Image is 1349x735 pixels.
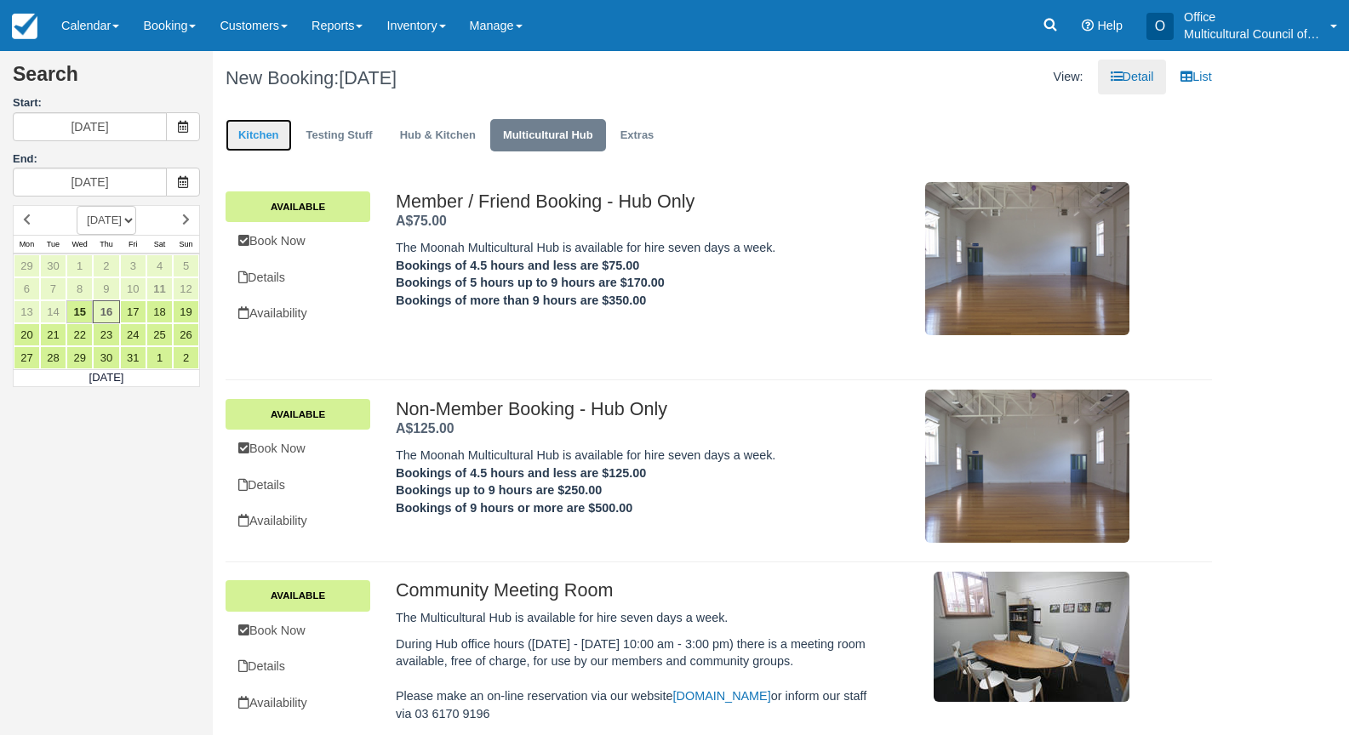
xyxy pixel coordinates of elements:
th: Thu [93,235,119,254]
a: 15 [66,300,93,323]
a: 26 [173,323,199,346]
a: Hub & Kitchen [387,119,489,152]
a: 23 [93,323,119,346]
a: 10 [120,277,146,300]
th: Sun [173,235,199,254]
a: Book Now [226,613,370,648]
a: 21 [40,323,66,346]
a: Details [226,649,370,684]
a: 16 [93,300,119,323]
img: M11-1 [925,390,1129,543]
strong: Bookings of 4.5 hours and less are $125.00 Bookings up to 9 hours are $250.0 [396,466,646,498]
a: 27 [14,346,40,369]
p: The Moonah Multicultural Hub is available for hire seven days a week. [396,239,884,327]
h1: New Booking: [226,68,706,88]
a: 30 [93,346,119,369]
a: 18 [146,300,173,323]
a: Book Now [226,431,370,466]
label: Start: [13,95,200,111]
a: 17 [120,300,146,323]
a: 24 [120,323,146,346]
a: 14 [40,300,66,323]
p: Office [1184,9,1320,26]
p: The Multicultural Hub is available for hire seven days a week. [396,609,884,627]
th: Tue [40,235,66,254]
a: 1 [66,254,93,277]
a: Book Now [226,224,370,259]
strong: Bookings of more than 9 hours are $350.00 [396,293,646,307]
th: Sat [146,235,173,254]
a: 20 [14,323,40,346]
a: 3 [120,254,146,277]
a: 7 [40,277,66,300]
a: 8 [66,277,93,300]
strong: 0 Bookings of 9 hours or more are $500.00 [396,483,632,515]
a: 19 [173,300,199,323]
a: 4 [146,254,173,277]
a: 12 [173,277,199,300]
a: 22 [66,323,93,346]
a: Multicultural Hub [490,119,606,152]
a: 2 [93,254,119,277]
a: 9 [93,277,119,300]
a: [DOMAIN_NAME] [673,689,771,703]
a: 2 [173,346,199,369]
a: Testing Stuff [294,119,386,152]
a: Details [226,468,370,503]
a: Details [226,260,370,295]
a: 11 [146,277,173,300]
li: View: [1041,60,1096,94]
img: M12-1 [934,572,1129,702]
label: End: [13,152,37,165]
p: Multicultural Council of [GEOGRAPHIC_DATA] [1184,26,1320,43]
p: During Hub office hours ([DATE] - [DATE] 10:00 am - 3:00 pm) there is a meeting room available, f... [396,635,884,723]
a: Availability [226,686,370,721]
span: A$125.00 [396,421,454,436]
a: 29 [14,254,40,277]
a: 25 [146,323,173,346]
img: M2-1 [925,182,1129,335]
a: List [1168,60,1224,94]
a: Kitchen [226,119,292,152]
img: checkfront-main-nav-mini-logo.png [12,14,37,39]
a: Available [226,580,370,611]
span: Help [1097,19,1123,32]
span: A$75.00 [396,214,447,228]
a: Available [226,399,370,430]
a: 13 [14,300,40,323]
a: 31 [120,346,146,369]
h2: Search [13,64,200,95]
a: 28 [40,346,66,369]
a: Availability [226,504,370,538]
div: O [1146,13,1174,40]
a: 30 [40,254,66,277]
strong: Price: A$75 [396,214,447,228]
p: The Moonah Multicultural Hub is available for hire seven days a week. [396,447,884,534]
a: Extras [608,119,667,152]
th: Fri [120,235,146,254]
a: 1 [146,346,173,369]
strong: Bookings of 4.5 hours and less are $75.00 Bookings of 5 hours up to 9 hours are $170.00 [396,259,665,290]
a: 5 [173,254,199,277]
span: [DATE] [339,67,397,88]
h2: Community Meeting Room [396,580,884,601]
h2: Member / Friend Booking - Hub Only [396,191,884,212]
th: Mon [14,235,40,254]
a: 29 [66,346,93,369]
a: Availability [226,296,370,331]
i: Help [1082,20,1094,31]
strong: Price: A$125 [396,421,454,436]
a: Detail [1098,60,1167,94]
a: 6 [14,277,40,300]
h2: Non-Member Booking - Hub Only [396,399,884,419]
th: Wed [66,235,93,254]
a: Available [226,191,370,222]
td: [DATE] [14,369,200,386]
